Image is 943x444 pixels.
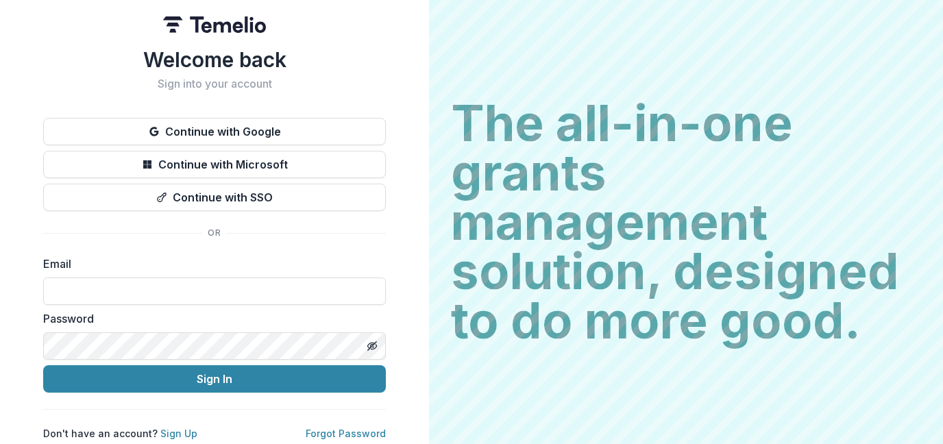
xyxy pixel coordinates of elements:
[43,118,386,145] button: Continue with Google
[43,184,386,211] button: Continue with SSO
[43,310,378,327] label: Password
[306,428,386,439] a: Forgot Password
[160,428,197,439] a: Sign Up
[43,47,386,72] h1: Welcome back
[43,256,378,272] label: Email
[43,365,386,393] button: Sign In
[43,77,386,90] h2: Sign into your account
[43,151,386,178] button: Continue with Microsoft
[361,335,383,357] button: Toggle password visibility
[43,426,197,441] p: Don't have an account?
[163,16,266,33] img: Temelio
